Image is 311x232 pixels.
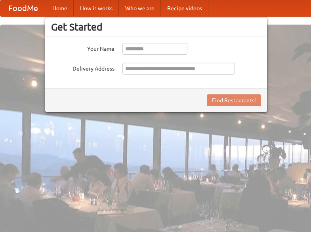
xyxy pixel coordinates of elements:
[0,0,46,16] a: FoodMe
[119,0,161,16] a: Who we are
[51,63,114,73] label: Delivery Address
[207,94,261,106] button: Find Restaurants!
[74,0,119,16] a: How it works
[51,43,114,53] label: Your Name
[51,21,261,33] h3: Get Started
[46,0,74,16] a: Home
[161,0,208,16] a: Recipe videos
